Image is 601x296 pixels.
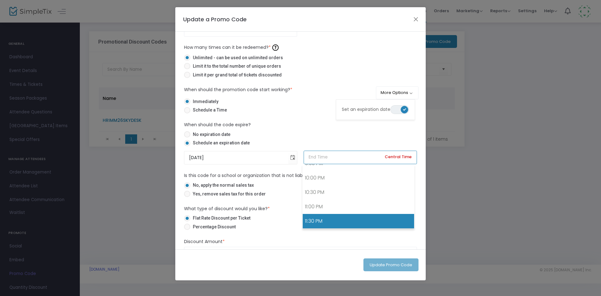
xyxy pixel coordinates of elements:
[379,148,417,165] span: Central Time
[304,151,417,164] input: End Time
[184,172,339,179] span: Is this code for a school or organization that is not liable for sales tax?
[184,86,292,93] label: When should the promotion code start working?
[190,98,218,105] span: Immediately
[303,200,414,214] a: 11:00 PM
[376,86,419,99] button: More Options
[412,15,420,23] button: Close
[184,151,288,164] input: null
[184,122,251,128] label: When should the code expire?
[272,44,279,51] img: question-mark
[190,72,282,78] span: Limit it per grand total of tickets discounted
[303,214,414,228] a: 11:30 PM
[303,185,414,200] a: 10:30 PM
[190,140,250,146] span: Schedule an expiration date
[288,151,297,164] button: Toggle calendar
[190,224,236,230] span: Percentage Discount
[184,44,280,50] span: How many times can it be redeemed?
[183,15,247,23] h4: Update a Promo Code
[190,107,227,113] span: Schedule a Time
[190,182,254,189] span: No, apply the normal sales tax
[190,215,250,221] span: Flat Rate Discount per Ticket
[184,205,270,212] label: What type of discount would you like?
[190,131,230,138] span: No expiration date
[184,238,225,245] label: Discount Amount
[190,63,281,70] span: Limit it to the total number of unique orders
[303,171,414,185] a: 10:00 PM
[403,107,406,111] span: ON
[190,191,266,197] span: Yes, remove sales tax for this order
[336,100,415,120] div: Set an expiration date
[190,55,283,61] span: Unlimited - can be used on unlimited orders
